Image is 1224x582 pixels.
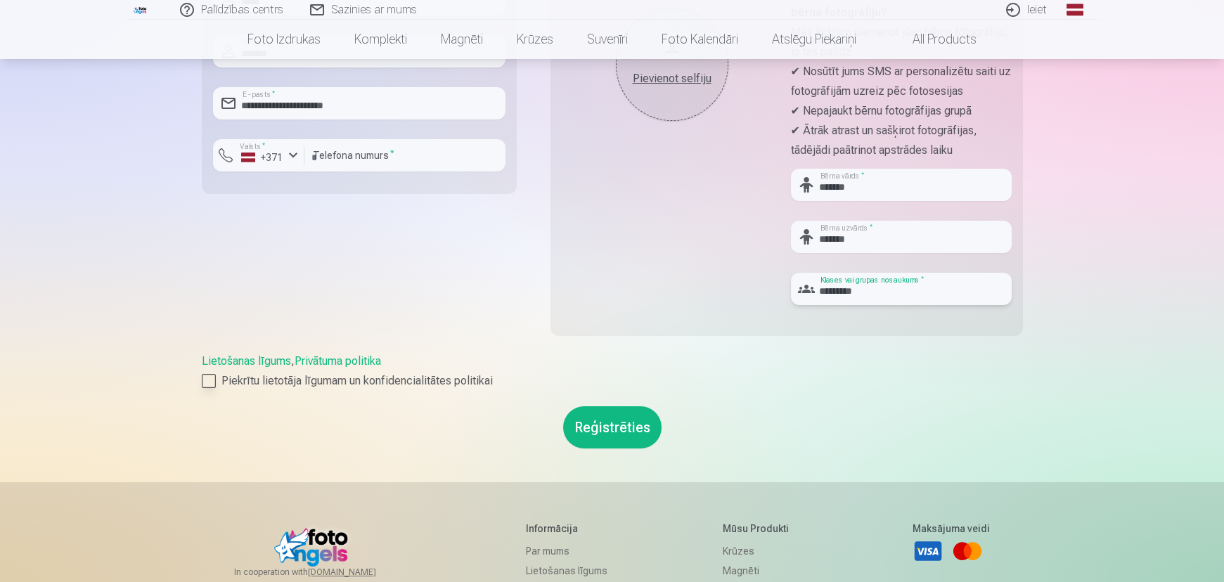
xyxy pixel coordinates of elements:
a: All products [873,20,993,59]
label: Valsts [236,141,270,152]
div: +371 [241,150,283,164]
a: Lietošanas līgums [202,354,291,368]
h5: Mūsu produkti [723,522,797,536]
h5: Maksājuma veidi [913,522,990,536]
a: Krūzes [723,541,797,561]
p: ✔ Ātrāk atrast un sašķirot fotogrāfijas, tādējādi paātrinot apstrādes laiku [791,121,1012,160]
label: Piekrītu lietotāja līgumam un konfidencialitātes politikai [202,373,1023,389]
a: Suvenīri [570,20,645,59]
a: Par mums [526,541,607,561]
p: ✔ Nosūtīt jums SMS ar personalizētu saiti uz fotogrāfijām uzreiz pēc fotosesijas [791,62,1012,101]
a: Magnēti [424,20,500,59]
button: Valsts*+371 [213,139,304,172]
a: Foto izdrukas [231,20,337,59]
img: /fa1 [133,6,148,14]
a: Mastercard [952,536,983,567]
a: Privātuma politika [295,354,381,368]
div: , [202,353,1023,389]
a: Komplekti [337,20,424,59]
a: Foto kalendāri [645,20,755,59]
a: Visa [913,536,943,567]
button: Reģistrēties [563,406,662,448]
a: [DOMAIN_NAME] [308,567,410,578]
a: Magnēti [723,561,797,581]
h5: Informācija [526,522,607,536]
span: In cooperation with [234,567,410,578]
a: Lietošanas līgums [526,561,607,581]
button: Pievienot selfiju [616,8,728,121]
p: ✔ Nepajaukt bērnu fotogrāfijas grupā [791,101,1012,121]
div: Pievienot selfiju [630,70,714,87]
a: Krūzes [500,20,570,59]
a: Atslēgu piekariņi [755,20,873,59]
